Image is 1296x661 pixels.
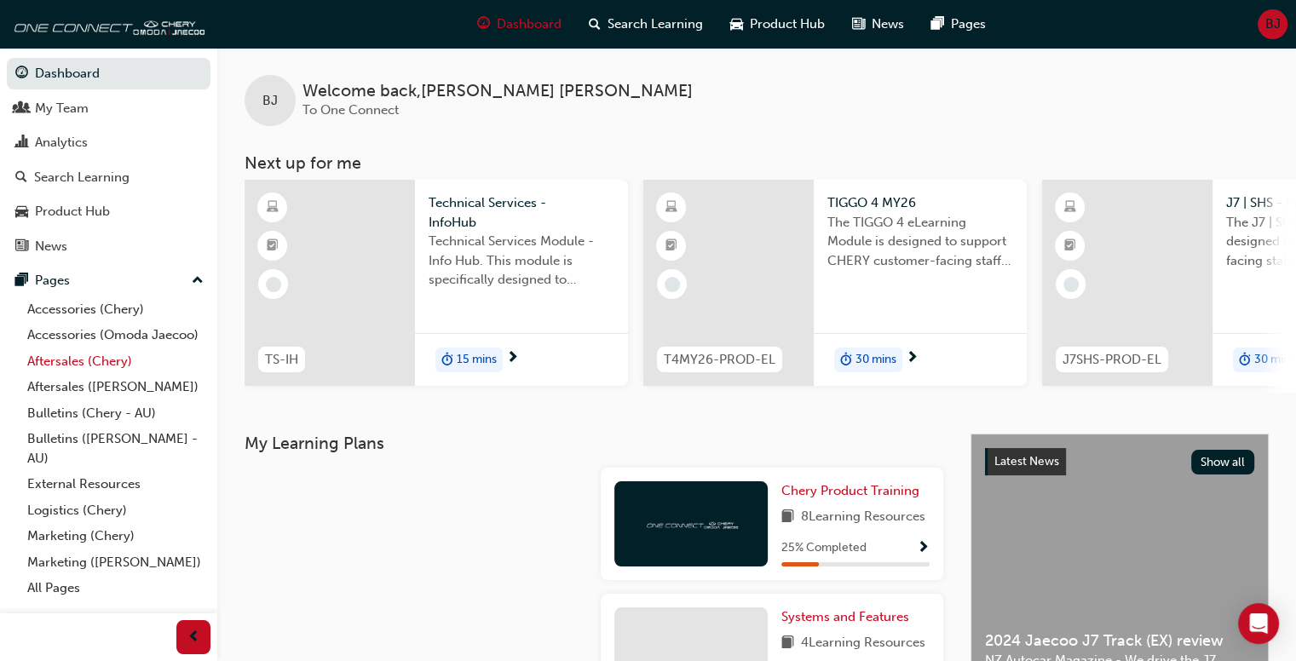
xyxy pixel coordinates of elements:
a: Latest NewsShow all [985,448,1254,475]
img: oneconnect [644,515,738,532]
span: To One Connect [302,102,399,118]
span: duration-icon [1239,349,1251,371]
span: booktick-icon [1064,235,1076,257]
span: learningResourceType_ELEARNING-icon [665,197,677,219]
span: 8 Learning Resources [801,507,925,528]
span: next-icon [906,351,919,366]
span: BJ [1265,14,1281,34]
span: chart-icon [15,135,28,151]
span: learningRecordVerb_NONE-icon [665,277,680,292]
a: Search Learning [7,162,210,193]
a: guage-iconDashboard [464,7,575,42]
span: Technical Services - InfoHub [429,193,614,232]
span: pages-icon [15,273,28,289]
span: Latest News [994,454,1059,468]
div: Open Intercom Messenger [1238,603,1279,644]
span: book-icon [781,633,794,654]
a: Analytics [7,127,210,158]
span: pages-icon [931,14,944,35]
a: car-iconProduct Hub [717,7,838,42]
span: TS-IH [265,350,298,370]
a: Bulletins (Chery - AU) [20,400,210,427]
span: TIGGO 4 MY26 [827,193,1013,213]
span: Chery Product Training [781,483,919,498]
a: search-iconSearch Learning [575,7,717,42]
span: Systems and Features [781,609,909,624]
div: News [35,237,67,256]
span: next-icon [506,351,519,366]
span: learningResourceType_ELEARNING-icon [267,197,279,219]
span: 25 % Completed [781,538,867,558]
span: news-icon [15,239,28,255]
span: car-icon [730,14,743,35]
span: guage-icon [477,14,490,35]
span: search-icon [15,170,27,186]
span: 30 mins [855,350,896,370]
a: Accessories (Omoda Jaecoo) [20,322,210,348]
button: Show all [1191,450,1255,474]
span: 30 mins [1254,350,1295,370]
a: My Team [7,93,210,124]
button: BJ [1258,9,1287,39]
span: duration-icon [840,349,852,371]
h3: My Learning Plans [245,434,943,453]
span: guage-icon [15,66,28,82]
button: Pages [7,265,210,296]
span: booktick-icon [267,235,279,257]
a: Systems and Features [781,607,916,627]
h3: Next up for me [217,153,1296,173]
span: book-icon [781,507,794,528]
span: T4MY26-PROD-EL [664,350,775,370]
a: All Pages [20,575,210,601]
span: learningRecordVerb_NONE-icon [1063,277,1079,292]
a: News [7,231,210,262]
div: Product Hub [35,202,110,221]
button: Show Progress [917,537,930,559]
a: pages-iconPages [918,7,999,42]
span: Pages [951,14,986,34]
span: duration-icon [441,349,453,371]
span: Show Progress [917,541,930,556]
span: search-icon [589,14,601,35]
div: Search Learning [34,168,130,187]
span: 4 Learning Resources [801,633,925,654]
div: Analytics [35,133,88,152]
span: prev-icon [187,627,200,648]
img: oneconnect [9,7,204,41]
span: booktick-icon [665,235,677,257]
span: Product Hub [750,14,825,34]
span: up-icon [192,270,204,292]
a: External Resources [20,471,210,497]
a: Accessories (Chery) [20,296,210,323]
span: 2024 Jaecoo J7 Track (EX) review [985,631,1254,651]
a: Product Hub [7,196,210,227]
span: car-icon [15,204,28,220]
span: The TIGGO 4 eLearning Module is designed to support CHERY customer-facing staff with the product ... [827,213,1013,271]
button: DashboardMy TeamAnalyticsSearch LearningProduct HubNews [7,55,210,265]
span: learningRecordVerb_NONE-icon [266,277,281,292]
a: TS-IHTechnical Services - InfoHubTechnical Services Module - Info Hub. This module is specificall... [245,180,628,386]
span: 15 mins [457,350,497,370]
a: Aftersales ([PERSON_NAME]) [20,374,210,400]
a: Bulletins ([PERSON_NAME] - AU) [20,426,210,471]
a: Aftersales (Chery) [20,348,210,375]
span: Welcome back , [PERSON_NAME] [PERSON_NAME] [302,82,693,101]
span: J7SHS-PROD-EL [1063,350,1161,370]
a: Dashboard [7,58,210,89]
a: Marketing ([PERSON_NAME]) [20,549,210,576]
div: My Team [35,99,89,118]
span: BJ [262,91,278,111]
a: news-iconNews [838,7,918,42]
span: Technical Services Module - Info Hub. This module is specifically designed to address the require... [429,232,614,290]
a: T4MY26-PROD-ELTIGGO 4 MY26The TIGGO 4 eLearning Module is designed to support CHERY customer-faci... [643,180,1027,386]
span: News [872,14,904,34]
span: people-icon [15,101,28,117]
a: Marketing (Chery) [20,523,210,549]
span: learningResourceType_ELEARNING-icon [1064,197,1076,219]
span: news-icon [852,14,865,35]
a: Chery Product Training [781,481,926,501]
a: Logistics (Chery) [20,497,210,524]
span: Dashboard [497,14,562,34]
